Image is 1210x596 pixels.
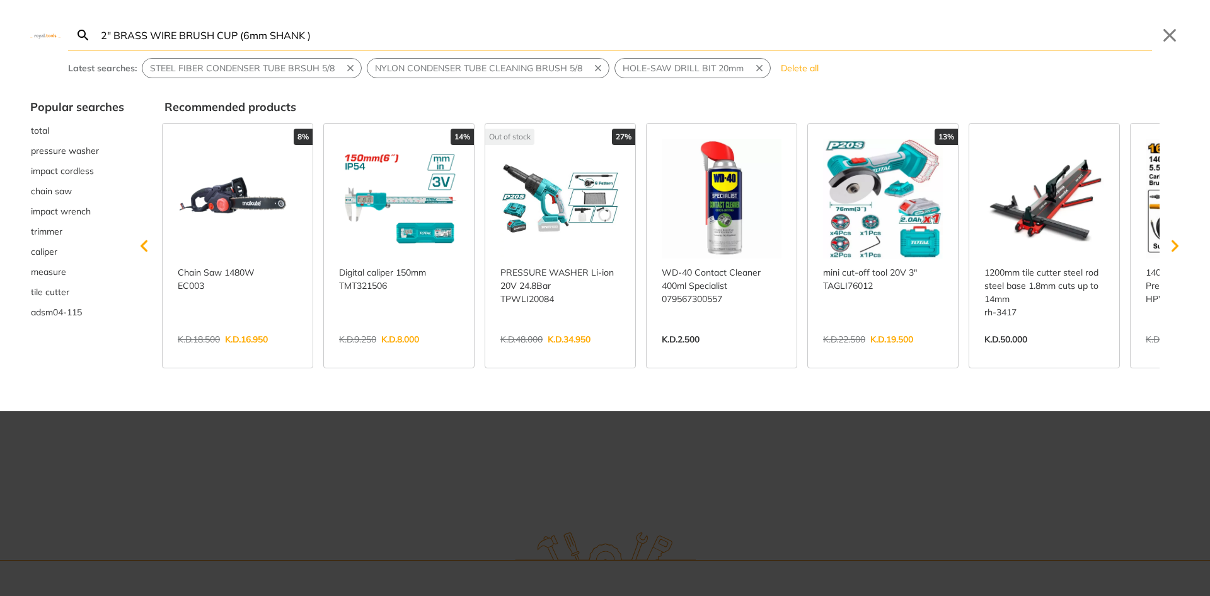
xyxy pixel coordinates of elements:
div: Popular searches [30,98,124,115]
div: Out of stock [485,129,534,145]
button: Select suggestion: adsm04-115 [30,302,124,322]
span: measure [31,266,66,279]
div: Suggestion: measure [30,262,124,282]
div: 14% [451,129,474,145]
span: total [31,124,49,137]
span: impact wrench [31,205,91,218]
div: Suggestion: total [30,120,124,141]
svg: Remove suggestion: HOLE-SAW DRILL BIT 20mm [754,62,765,74]
div: 8% [294,129,313,145]
button: Select suggestion: trimmer [30,221,124,242]
button: Select suggestion: tile cutter [30,282,124,302]
div: Latest searches: [68,62,137,75]
div: Suggestion: STEEL FIBER CONDENSER TUBE BRSUH 5/8 [142,58,362,78]
svg: Remove suggestion: STEEL FIBER CONDENSER TUBE BRSUH 5/8 [345,62,356,74]
button: Delete all [776,58,824,78]
div: Suggestion: impact wrench [30,201,124,221]
span: impact cordless [31,165,94,178]
div: Suggestion: caliper [30,242,124,262]
button: Select suggestion: total [30,120,124,141]
span: tile cutter [31,286,69,299]
div: 27% [612,129,635,145]
div: Suggestion: trimmer [30,221,124,242]
span: caliper [31,245,57,259]
div: Suggestion: adsm04-115 [30,302,124,322]
button: Select suggestion: pressure washer [30,141,124,161]
img: Close [30,32,60,38]
input: Search… [98,20,1152,50]
div: Suggestion: pressure washer [30,141,124,161]
svg: Scroll left [132,233,157,259]
div: Suggestion: NYLON CONDENSER TUBE CLEANING BRUSH 5/8 [367,58,609,78]
button: Select suggestion: HOLE-SAW DRILL BIT 20mm [615,59,751,78]
button: Close [1160,25,1180,45]
span: NYLON CONDENSER TUBE CLEANING BRUSH 5/8 [375,62,582,75]
span: STEEL FIBER CONDENSER TUBE BRSUH 5/8 [150,62,335,75]
div: Suggestion: chain saw [30,181,124,201]
button: Remove suggestion: NYLON CONDENSER TUBE CLEANING BRUSH 5/8 [590,59,609,78]
button: Remove suggestion: HOLE-SAW DRILL BIT 20mm [751,59,770,78]
button: Select suggestion: chain saw [30,181,124,201]
svg: Search [76,28,91,43]
button: Select suggestion: impact wrench [30,201,124,221]
svg: Remove suggestion: NYLON CONDENSER TUBE CLEANING BRUSH 5/8 [592,62,604,74]
div: Suggestion: tile cutter [30,282,124,302]
button: Select suggestion: caliper [30,242,124,262]
div: Suggestion: impact cordless [30,161,124,181]
span: pressure washer [31,144,99,158]
button: Select suggestion: measure [30,262,124,282]
div: 13% [935,129,958,145]
button: Select suggestion: STEEL FIBER CONDENSER TUBE BRSUH 5/8 [142,59,342,78]
span: HOLE-SAW DRILL BIT 20mm [623,62,744,75]
button: Select suggestion: impact cordless [30,161,124,181]
button: Remove suggestion: STEEL FIBER CONDENSER TUBE BRSUH 5/8 [342,59,361,78]
div: Suggestion: HOLE-SAW DRILL BIT 20mm [614,58,771,78]
span: adsm04-115 [31,306,82,319]
span: chain saw [31,185,72,198]
div: Recommended products [164,98,1180,115]
span: trimmer [31,225,62,238]
svg: Scroll right [1162,233,1187,259]
button: Select suggestion: NYLON CONDENSER TUBE CLEANING BRUSH 5/8 [367,59,590,78]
